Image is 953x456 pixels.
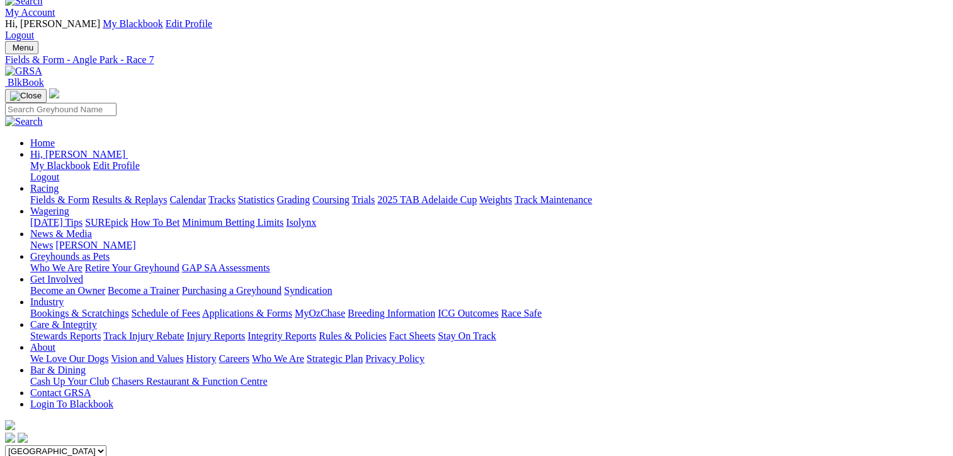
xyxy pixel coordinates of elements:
[5,18,948,41] div: My Account
[5,77,44,88] a: BlkBook
[30,240,948,251] div: News & Media
[92,194,167,205] a: Results & Replays
[286,217,316,228] a: Isolynx
[319,330,387,341] a: Rules & Policies
[219,353,249,364] a: Careers
[93,160,140,171] a: Edit Profile
[30,194,89,205] a: Fields & Form
[18,433,28,443] img: twitter.svg
[5,41,38,54] button: Toggle navigation
[30,285,105,296] a: Become an Owner
[277,194,310,205] a: Grading
[438,308,498,319] a: ICG Outcomes
[30,330,101,341] a: Stewards Reports
[30,330,948,342] div: Care & Integrity
[351,194,375,205] a: Trials
[182,262,270,273] a: GAP SA Assessments
[30,353,948,365] div: About
[103,330,184,341] a: Track Injury Rebate
[169,194,206,205] a: Calendar
[30,149,125,160] span: Hi, [PERSON_NAME]
[30,342,55,353] a: About
[186,353,216,364] a: History
[30,160,948,183] div: Hi, [PERSON_NAME]
[30,376,109,387] a: Cash Up Your Club
[30,217,83,228] a: [DATE] Tips
[30,262,83,273] a: Who We Are
[377,194,477,205] a: 2025 TAB Adelaide Cup
[131,217,180,228] a: How To Bet
[111,353,183,364] a: Vision and Values
[5,103,117,116] input: Search
[103,18,163,29] a: My Blackbook
[85,217,128,228] a: SUREpick
[348,308,435,319] a: Breeding Information
[182,285,282,296] a: Purchasing a Greyhound
[30,206,69,216] a: Wagering
[10,91,42,101] img: Close
[30,308,128,319] a: Bookings & Scratchings
[13,43,33,52] span: Menu
[238,194,275,205] a: Statistics
[30,217,948,228] div: Wagering
[30,296,64,307] a: Industry
[30,285,948,296] div: Get Involved
[5,420,15,430] img: logo-grsa-white.png
[30,399,113,409] a: Login To Blackbook
[182,217,283,228] a: Minimum Betting Limits
[111,376,267,387] a: Chasers Restaurant & Function Centre
[30,365,86,375] a: Bar & Dining
[30,149,128,160] a: Hi, [PERSON_NAME]
[479,194,512,205] a: Weights
[438,330,496,341] a: Stay On Track
[5,433,15,443] img: facebook.svg
[30,376,948,387] div: Bar & Dining
[85,262,180,273] a: Retire Your Greyhound
[8,77,44,88] span: BlkBook
[166,18,212,29] a: Edit Profile
[208,194,236,205] a: Tracks
[30,274,83,284] a: Get Involved
[307,353,363,364] a: Strategic Plan
[30,251,110,262] a: Greyhounds as Pets
[30,387,91,398] a: Contact GRSA
[55,240,135,250] a: [PERSON_NAME]
[515,194,592,205] a: Track Maintenance
[312,194,350,205] a: Coursing
[49,88,59,98] img: logo-grsa-white.png
[30,160,91,171] a: My Blackbook
[5,89,47,103] button: Toggle navigation
[295,308,345,319] a: MyOzChase
[5,116,43,127] img: Search
[30,172,59,182] a: Logout
[5,54,948,66] a: Fields & Form - Angle Park - Race 7
[5,18,100,29] span: Hi, [PERSON_NAME]
[5,7,55,18] a: My Account
[30,319,97,330] a: Care & Integrity
[501,308,541,319] a: Race Safe
[389,330,435,341] a: Fact Sheets
[30,240,53,250] a: News
[108,285,180,296] a: Become a Trainer
[131,308,200,319] a: Schedule of Fees
[30,262,948,274] div: Greyhounds as Pets
[252,353,304,364] a: Who We Are
[30,137,55,148] a: Home
[30,353,108,364] a: We Love Our Dogs
[30,308,948,319] div: Industry
[5,66,42,77] img: GRSA
[30,194,948,206] div: Racing
[202,308,292,319] a: Applications & Forms
[30,183,59,194] a: Racing
[5,30,34,40] a: Logout
[248,330,316,341] a: Integrity Reports
[30,228,92,239] a: News & Media
[365,353,425,364] a: Privacy Policy
[284,285,332,296] a: Syndication
[186,330,245,341] a: Injury Reports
